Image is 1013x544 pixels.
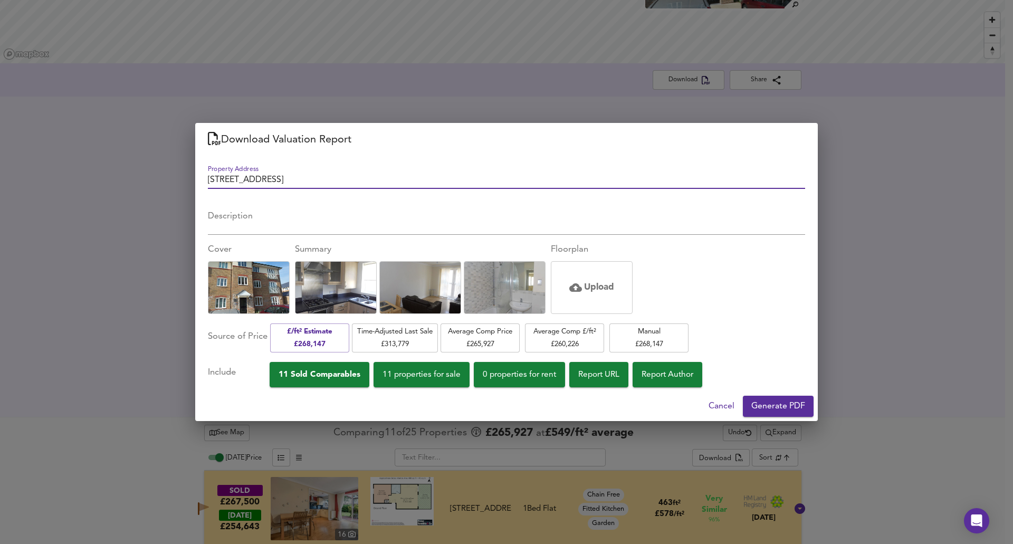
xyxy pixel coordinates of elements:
div: Open Intercom Messenger [964,508,989,533]
div: Click to replace this image [464,261,546,314]
h2: Download Valuation Report [208,131,805,148]
span: Report Author [642,368,693,382]
button: £/ft² Estimate£268,147 [270,323,349,352]
h5: Upload [584,281,614,294]
img: Uploaded [377,259,464,317]
div: Click to replace this image [379,261,461,314]
img: Uploaded [461,259,548,317]
div: Click to replace this image [295,261,377,314]
span: 0 properties for rent [483,368,556,382]
button: Time-Adjusted Last Sale£313,779 [352,323,438,352]
div: Floorplan [551,243,633,256]
button: Manual£268,147 [609,323,689,352]
div: Include [208,362,270,387]
span: 11 Sold Comparables [279,368,360,382]
span: Cancel [709,399,734,414]
button: 11 properties for sale [374,362,470,387]
div: Click to replace this image [208,261,290,314]
img: Uploaded [205,259,292,317]
span: 11 properties for sale [383,368,461,382]
div: Click or drag and drop an image [551,261,633,314]
div: Summary [295,243,546,256]
span: Time-Adjusted Last Sale £ 313,779 [357,326,433,350]
button: Average Comp Price£265,927 [441,323,520,352]
button: 11 Sold Comparables [270,362,369,387]
div: Cover [208,243,290,256]
button: Report Author [633,362,702,387]
button: Report URL [569,362,628,387]
span: Average Comp Price £ 265,927 [446,326,514,350]
div: Source of Price [208,322,267,354]
img: Uploaded [292,259,379,317]
button: Cancel [704,396,739,417]
span: £/ft² Estimate £ 268,147 [275,326,344,350]
label: Property Address [208,166,259,172]
button: Average Comp £/ft²£260,226 [525,323,604,352]
span: Manual £ 268,147 [615,326,683,350]
button: 0 properties for rent [474,362,565,387]
span: Average Comp £/ft² £ 260,226 [530,326,599,350]
button: Generate PDF [743,396,814,417]
span: Report URL [578,368,619,382]
span: Generate PDF [751,399,805,414]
